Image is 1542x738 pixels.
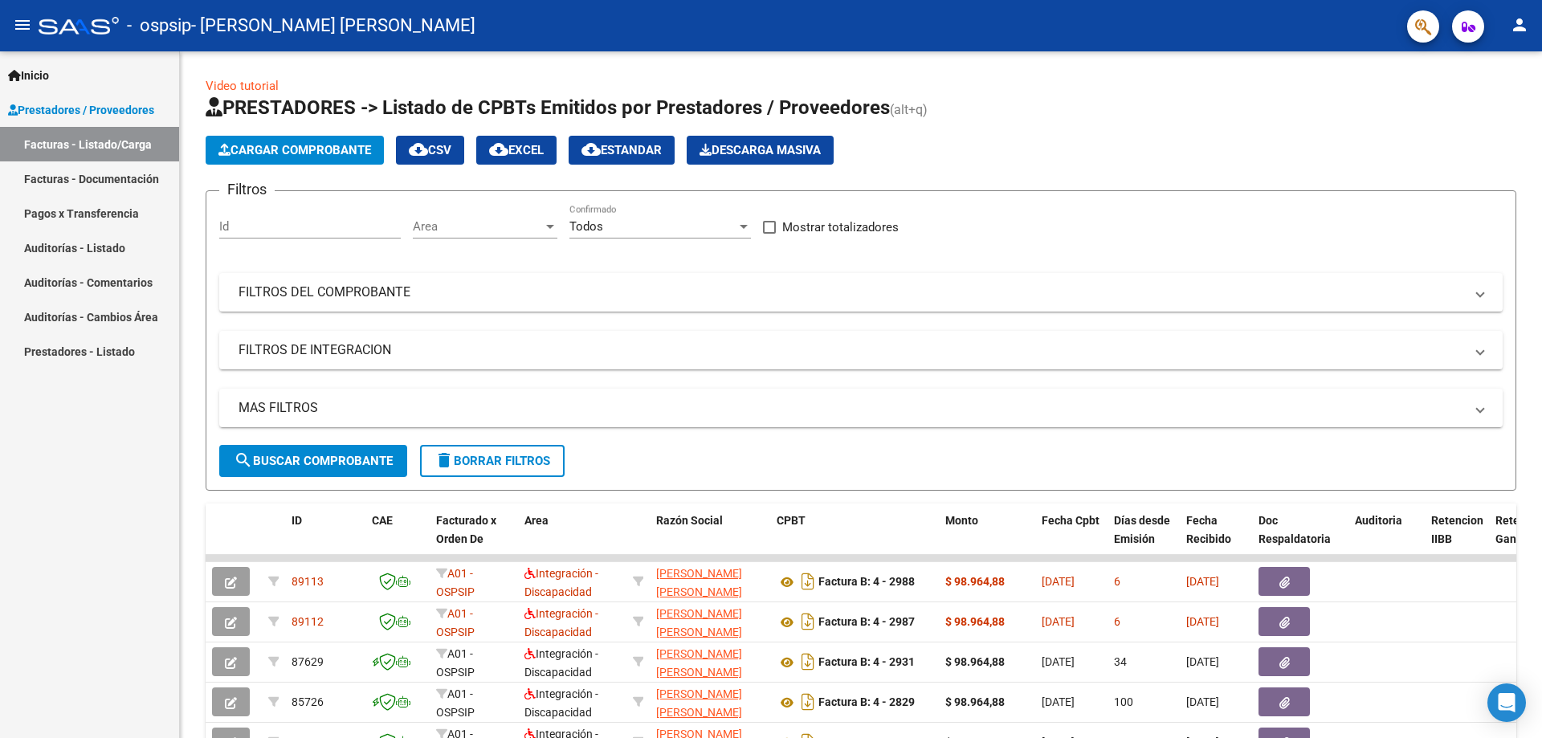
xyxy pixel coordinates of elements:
span: A01 - OSPSIP [436,567,475,598]
button: Estandar [569,136,675,165]
span: CAE [372,514,393,527]
mat-icon: cloud_download [409,140,428,159]
i: Descargar documento [798,689,818,715]
button: Borrar Filtros [420,445,565,477]
span: Prestadores / Proveedores [8,101,154,119]
span: Días desde Emisión [1114,514,1170,545]
span: [DATE] [1186,655,1219,668]
a: Video tutorial [206,79,279,93]
span: EXCEL [489,143,544,157]
span: Mostrar totalizadores [782,218,899,237]
span: [DATE] [1186,695,1219,708]
span: [DATE] [1042,655,1075,668]
span: Auditoria [1355,514,1402,527]
datatable-header-cell: Auditoria [1348,504,1425,574]
span: A01 - OSPSIP [436,607,475,638]
strong: $ 98.964,88 [945,655,1005,668]
span: 89112 [292,615,324,628]
span: [PERSON_NAME] [PERSON_NAME] [656,607,742,638]
datatable-header-cell: Días desde Emisión [1108,504,1180,574]
strong: Factura B: 4 - 2931 [818,656,915,669]
mat-expansion-panel-header: FILTROS DEL COMPROBANTE [219,273,1503,312]
i: Descargar documento [798,609,818,634]
span: [DATE] [1186,615,1219,628]
datatable-header-cell: ID [285,504,365,574]
button: EXCEL [476,136,557,165]
div: 20227187086 [656,565,764,598]
datatable-header-cell: Retencion IIBB [1425,504,1489,574]
span: (alt+q) [890,102,928,117]
button: Buscar Comprobante [219,445,407,477]
span: Descarga Masiva [700,143,821,157]
datatable-header-cell: CAE [365,504,430,574]
div: 20227187086 [656,685,764,719]
datatable-header-cell: Monto [939,504,1035,574]
span: Area [524,514,549,527]
span: Buscar Comprobante [234,454,393,468]
div: Open Intercom Messenger [1487,683,1526,722]
datatable-header-cell: Doc Respaldatoria [1252,504,1348,574]
button: Descarga Masiva [687,136,834,165]
mat-icon: menu [13,15,32,35]
mat-icon: cloud_download [581,140,601,159]
span: Fecha Cpbt [1042,514,1099,527]
mat-expansion-panel-header: FILTROS DE INTEGRACION [219,331,1503,369]
datatable-header-cell: Facturado x Orden De [430,504,518,574]
span: Integración - Discapacidad [524,687,598,719]
span: Fecha Recibido [1186,514,1231,545]
span: Facturado x Orden De [436,514,496,545]
mat-panel-title: MAS FILTROS [239,399,1464,417]
span: Todos [569,219,603,234]
span: Cargar Comprobante [218,143,371,157]
datatable-header-cell: Fecha Cpbt [1035,504,1108,574]
strong: $ 98.964,88 [945,615,1005,628]
mat-panel-title: FILTROS DEL COMPROBANTE [239,283,1464,301]
span: [PERSON_NAME] [PERSON_NAME] [656,647,742,679]
span: Estandar [581,143,662,157]
datatable-header-cell: Fecha Recibido [1180,504,1252,574]
span: Razón Social [656,514,723,527]
span: 6 [1114,615,1120,628]
span: 85726 [292,695,324,708]
mat-icon: search [234,451,253,470]
span: 6 [1114,575,1120,588]
span: Integración - Discapacidad [524,567,598,598]
div: 20227187086 [656,605,764,638]
span: [PERSON_NAME] [PERSON_NAME] [656,567,742,598]
button: Cargar Comprobante [206,136,384,165]
strong: $ 98.964,88 [945,695,1005,708]
span: Monto [945,514,978,527]
strong: $ 98.964,88 [945,575,1005,588]
datatable-header-cell: Area [518,504,626,574]
strong: Factura B: 4 - 2829 [818,696,915,709]
span: PRESTADORES -> Listado de CPBTs Emitidos por Prestadores / Proveedores [206,96,890,119]
mat-icon: person [1510,15,1529,35]
span: [DATE] [1186,575,1219,588]
span: 34 [1114,655,1127,668]
span: Inicio [8,67,49,84]
span: Doc Respaldatoria [1258,514,1331,545]
mat-icon: cloud_download [489,140,508,159]
strong: Factura B: 4 - 2987 [818,616,915,629]
span: [DATE] [1042,695,1075,708]
i: Descargar documento [798,569,818,594]
span: Retencion IIBB [1431,514,1483,545]
span: 87629 [292,655,324,668]
span: [PERSON_NAME] [PERSON_NAME] [656,687,742,719]
mat-expansion-panel-header: MAS FILTROS [219,389,1503,427]
span: Integración - Discapacidad [524,607,598,638]
span: ID [292,514,302,527]
app-download-masive: Descarga masiva de comprobantes (adjuntos) [687,136,834,165]
span: Integración - Discapacidad [524,647,598,679]
mat-panel-title: FILTROS DE INTEGRACION [239,341,1464,359]
span: CSV [409,143,451,157]
span: CPBT [777,514,806,527]
span: 100 [1114,695,1133,708]
span: Area [413,219,543,234]
span: A01 - OSPSIP [436,647,475,679]
button: CSV [396,136,464,165]
datatable-header-cell: CPBT [770,504,939,574]
datatable-header-cell: Razón Social [650,504,770,574]
span: 89113 [292,575,324,588]
span: - ospsip [127,8,191,43]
